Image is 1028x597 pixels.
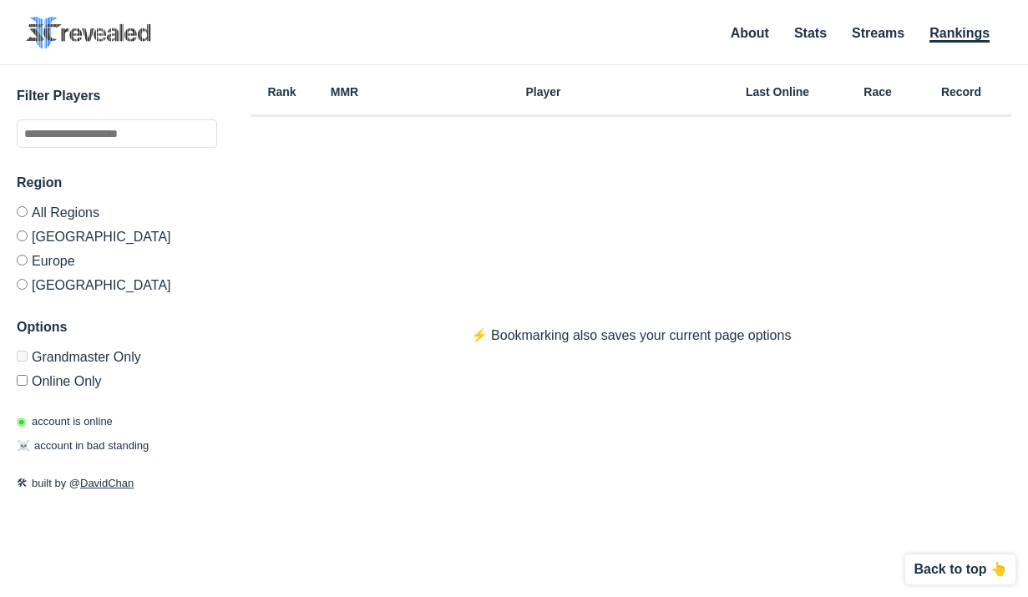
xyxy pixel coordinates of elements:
[17,439,30,452] span: ☠️
[80,477,134,489] a: DavidChan
[794,26,827,40] a: Stats
[17,438,149,454] p: account in bad standing
[17,272,217,292] label: [GEOGRAPHIC_DATA]
[17,317,217,337] h3: Options
[17,224,217,248] label: [GEOGRAPHIC_DATA]
[17,206,217,224] label: All Regions
[17,475,217,492] p: built by @
[313,86,376,98] h6: MMR
[376,86,711,98] h6: Player
[251,86,313,98] h6: Rank
[852,26,904,40] a: Streams
[711,86,844,98] h6: Last Online
[914,563,1007,576] p: Back to top 👆
[17,415,26,428] span: ◉
[17,413,113,430] p: account is online
[17,375,28,386] input: Online Only
[26,17,151,49] img: SC2 Revealed
[17,368,217,388] label: Only show accounts currently laddering
[844,86,911,98] h6: Race
[17,206,28,217] input: All Regions
[17,173,217,193] h3: Region
[17,279,28,290] input: [GEOGRAPHIC_DATA]
[17,477,28,489] span: 🛠
[17,351,28,362] input: Grandmaster Only
[17,230,28,241] input: [GEOGRAPHIC_DATA]
[17,248,217,272] label: Europe
[731,26,769,40] a: About
[911,86,1011,98] h6: Record
[929,26,990,43] a: Rankings
[17,255,28,266] input: Europe
[438,326,825,346] p: ⚡️ Bookmarking also saves your current page options
[17,351,217,368] label: Only Show accounts currently in Grandmaster
[17,86,217,106] h3: Filter Players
